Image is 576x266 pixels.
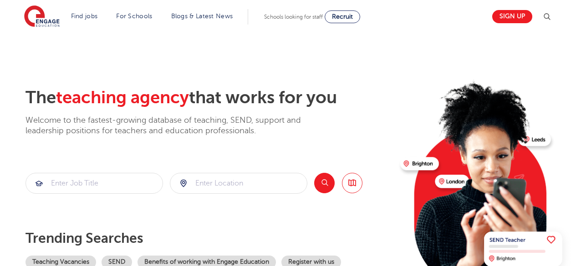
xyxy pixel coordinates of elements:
p: Trending searches [25,230,393,246]
a: Find jobs [71,13,98,20]
input: Submit [26,173,163,193]
img: Engage Education [24,5,60,28]
a: For Schools [116,13,152,20]
a: Sign up [492,10,532,23]
div: Submit [25,173,163,194]
h2: The that works for you [25,87,393,108]
span: teaching agency [56,88,189,107]
input: Submit [170,173,307,193]
div: Submit [170,173,307,194]
button: Search [314,173,335,193]
a: Recruit [325,10,360,23]
span: Recruit [332,13,353,20]
p: Welcome to the fastest-growing database of teaching, SEND, support and leadership positions for t... [25,115,326,136]
a: Blogs & Latest News [171,13,233,20]
span: Schools looking for staff [264,14,323,20]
